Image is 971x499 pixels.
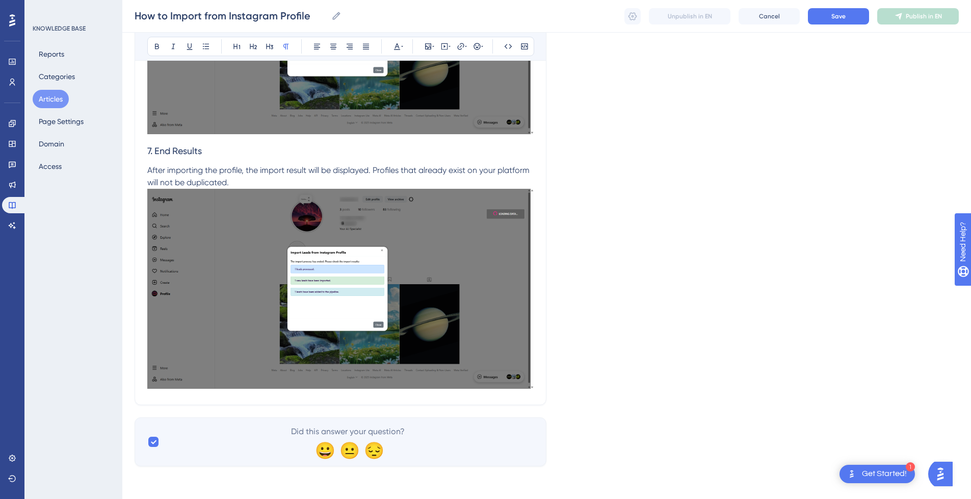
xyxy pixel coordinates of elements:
[739,8,800,24] button: Cancel
[33,67,81,86] button: Categories
[831,12,846,20] span: Save
[668,12,712,20] span: Unpublish in EN
[649,8,730,24] button: Unpublish in EN
[906,462,915,471] div: 1
[906,12,942,20] span: Publish in EN
[33,90,69,108] button: Articles
[147,165,532,187] span: After importing the profile, the import result will be displayed. Profiles that already exist on ...
[33,24,86,33] div: KNOWLEDGE BASE
[33,45,70,63] button: Reports
[862,468,907,480] div: Get Started!
[24,3,64,15] span: Need Help?
[759,12,780,20] span: Cancel
[33,112,90,131] button: Page Settings
[808,8,869,24] button: Save
[147,145,202,156] span: 7. End Results
[339,442,356,458] div: 😐
[364,442,380,458] div: 😔
[135,9,327,23] input: Article Name
[928,459,959,489] iframe: UserGuiding AI Assistant Launcher
[877,8,959,24] button: Publish in EN
[33,135,70,153] button: Domain
[839,465,915,483] div: Open Get Started! checklist, remaining modules: 1
[315,442,331,458] div: 😀
[846,468,858,480] img: launcher-image-alternative-text
[291,426,405,438] span: Did this answer your question?
[33,157,68,176] button: Access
